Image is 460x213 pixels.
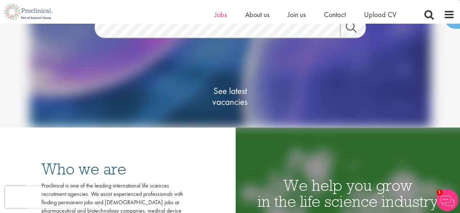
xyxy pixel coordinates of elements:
a: See latestvacancies [194,56,267,136]
a: About us [245,10,269,19]
h3: Who we are [41,161,183,177]
img: Chatbot [436,189,458,211]
a: Join us [288,10,306,19]
a: Job search submit button [340,21,371,36]
a: Contact [324,10,346,19]
span: See latest vacancies [194,85,267,107]
a: Upload CV [364,10,396,19]
a: Jobs [215,10,227,19]
iframe: reCAPTCHA [5,186,98,208]
span: 1 [436,189,443,196]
